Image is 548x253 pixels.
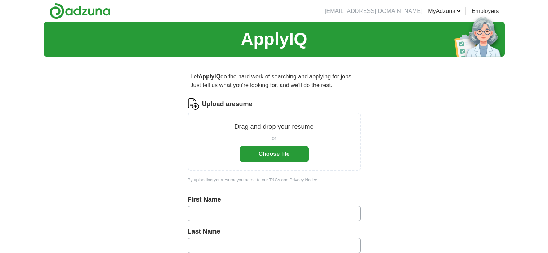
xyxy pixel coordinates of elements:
h1: ApplyIQ [241,26,307,52]
a: T&Cs [269,177,280,182]
img: CV Icon [188,98,199,110]
div: By uploading your resume you agree to our and . [188,177,361,183]
img: Adzuna logo [49,3,111,19]
button: Choose file [240,146,309,162]
a: Privacy Notice [290,177,317,182]
label: Last Name [188,227,361,236]
label: First Name [188,195,361,204]
a: MyAdzuna [428,7,461,15]
span: or [272,135,276,142]
a: Employers [472,7,499,15]
p: Let do the hard work of searching and applying for jobs. Just tell us what you're looking for, an... [188,69,361,92]
li: [EMAIL_ADDRESS][DOMAIN_NAME] [325,7,422,15]
p: Drag and drop your resume [234,122,313,132]
strong: ApplyIQ [199,73,220,80]
label: Upload a resume [202,99,253,109]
